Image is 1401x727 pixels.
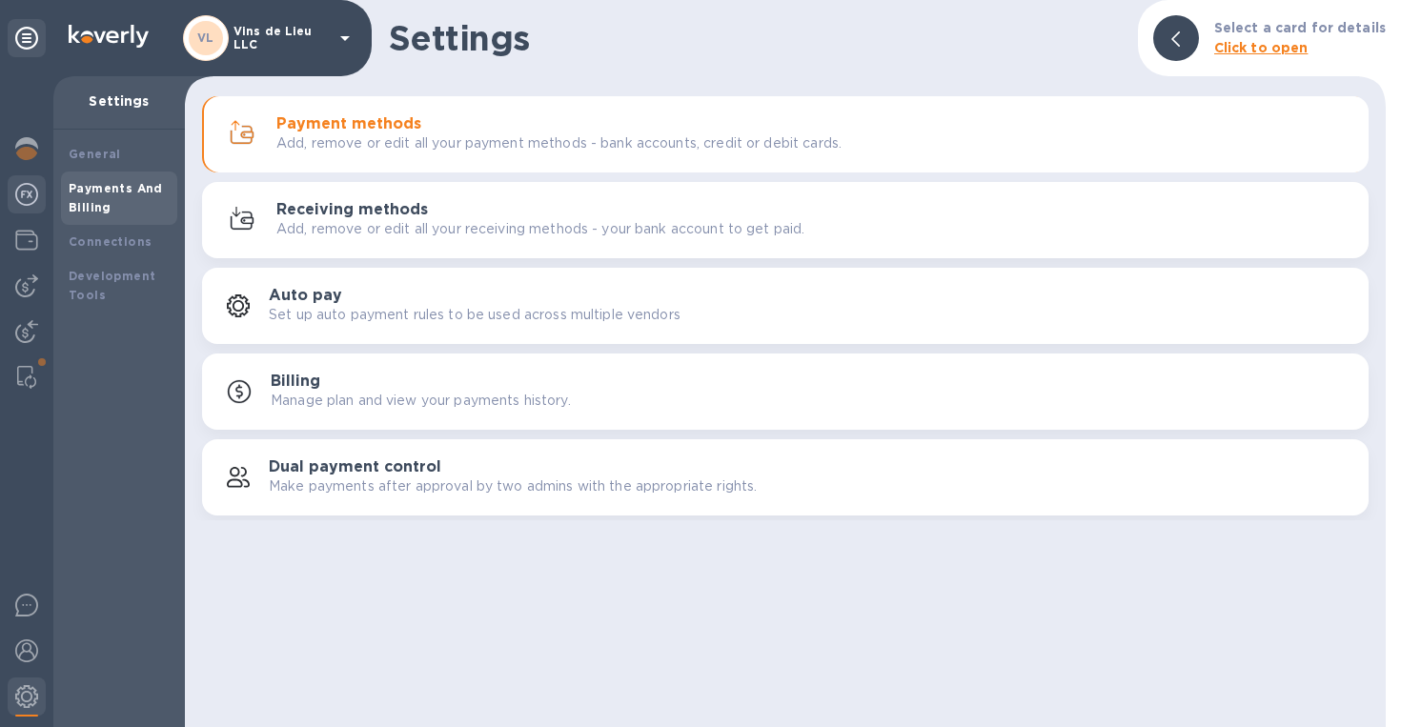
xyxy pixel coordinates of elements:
h1: Settings [389,18,1123,58]
button: Receiving methodsAdd, remove or edit all your receiving methods - your bank account to get paid. [202,182,1369,258]
b: General [69,147,121,161]
h3: Billing [271,373,320,391]
p: Set up auto payment rules to be used across multiple vendors [269,305,680,325]
b: Click to open [1214,40,1309,55]
p: Manage plan and view your payments history. [271,391,571,411]
p: Make payments after approval by two admins with the appropriate rights. [269,476,757,496]
img: Wallets [15,229,38,252]
p: Vins de Lieu LLC [233,25,329,51]
h3: Payment methods [276,115,421,133]
p: Settings [69,91,170,111]
b: Development Tools [69,269,155,302]
img: Foreign exchange [15,183,38,206]
b: Payments And Billing [69,181,163,214]
img: Logo [69,25,149,48]
button: BillingManage plan and view your payments history. [202,353,1369,430]
h3: Auto pay [269,287,342,305]
button: Dual payment controlMake payments after approval by two admins with the appropriate rights. [202,439,1369,515]
h3: Receiving methods [276,201,428,219]
b: Connections [69,234,152,249]
div: Unpin categories [8,19,46,57]
button: Auto paySet up auto payment rules to be used across multiple vendors [202,268,1369,344]
b: VL [197,30,214,45]
p: Add, remove or edit all your receiving methods - your bank account to get paid. [276,219,804,239]
b: Select a card for details [1214,20,1386,35]
p: Add, remove or edit all your payment methods - bank accounts, credit or debit cards. [276,133,842,153]
h3: Dual payment control [269,458,441,476]
button: Payment methodsAdd, remove or edit all your payment methods - bank accounts, credit or debit cards. [202,96,1369,172]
